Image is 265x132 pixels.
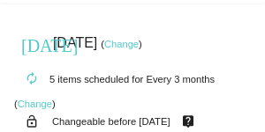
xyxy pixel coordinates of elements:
small: Changeable before [DATE] [52,116,170,127]
small: ( ) [101,39,142,49]
mat-icon: autorenew [21,69,42,90]
a: Change [104,39,139,49]
mat-icon: [DATE] [21,33,42,55]
a: Change [18,99,52,109]
small: 5 items scheduled for Every 3 months [14,74,215,84]
small: ( ) [14,99,56,109]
